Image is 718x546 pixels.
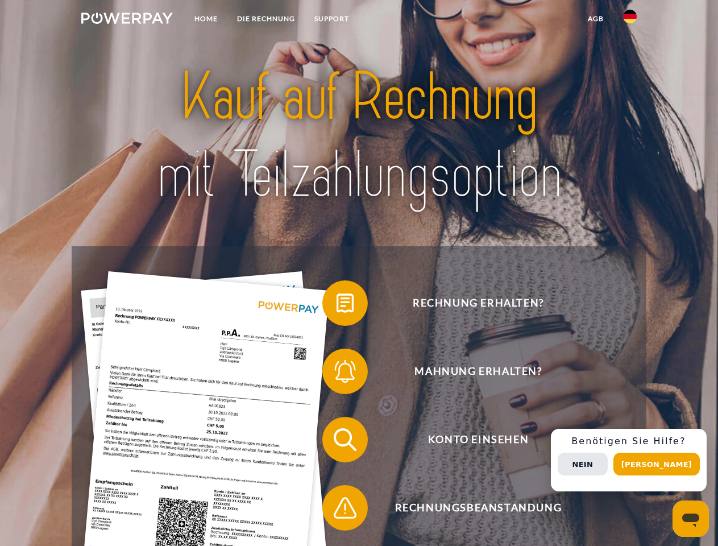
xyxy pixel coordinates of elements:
a: SUPPORT [305,9,359,29]
iframe: Schaltfläche zum Öffnen des Messaging-Fensters [673,500,709,537]
button: Rechnung erhalten? [322,280,618,326]
img: de [623,10,637,23]
img: qb_warning.svg [331,494,359,522]
a: Home [185,9,227,29]
a: DIE RECHNUNG [227,9,305,29]
span: Rechnung erhalten? [339,280,617,326]
div: Schnellhilfe [551,429,707,491]
button: Nein [558,453,608,475]
span: Rechnungsbeanstandung [339,485,617,531]
img: title-powerpay_de.svg [109,55,609,218]
button: Rechnungsbeanstandung [322,485,618,531]
a: agb [578,9,613,29]
span: Konto einsehen [339,417,617,462]
button: Mahnung erhalten? [322,349,618,394]
img: qb_search.svg [331,425,359,454]
img: qb_bill.svg [331,289,359,317]
img: logo-powerpay-white.svg [81,13,173,24]
h3: Benötigen Sie Hilfe? [558,436,700,447]
button: [PERSON_NAME] [613,453,700,475]
span: Mahnung erhalten? [339,349,617,394]
button: Konto einsehen [322,417,618,462]
img: qb_bell.svg [331,357,359,386]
